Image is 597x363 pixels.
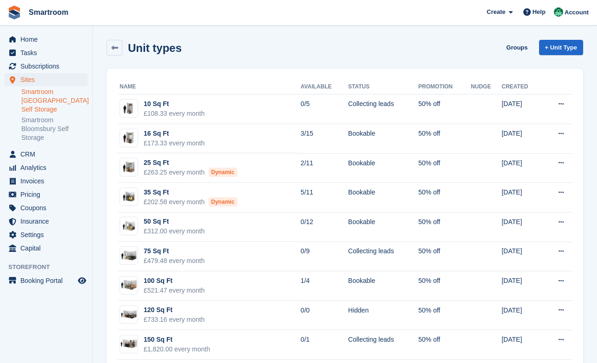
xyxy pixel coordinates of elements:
[348,80,418,94] th: Status
[144,226,205,236] div: £312.00 every month
[348,300,418,330] td: Hidden
[301,94,348,124] td: 0/5
[5,215,88,228] a: menu
[5,274,88,287] a: menu
[5,33,88,46] a: menu
[5,46,88,59] a: menu
[144,286,205,295] div: £521.47 every month
[120,337,138,350] img: 150-sqft-unit.jpg
[418,80,470,94] th: Promotion
[120,278,138,292] img: 100-sqft-unit.jpg
[418,94,470,124] td: 50% off
[5,148,88,161] a: menu
[418,330,470,360] td: 50% off
[20,73,76,86] span: Sites
[418,271,470,301] td: 50% off
[20,188,76,201] span: Pricing
[348,124,418,154] td: Bookable
[120,102,138,115] img: 10-sqft-unit.jpg
[7,6,21,19] img: stora-icon-8386f47178a22dfd0bd8f6a31ec36ba5ce8667c1dd55bd0f319d3a0aa187defe.svg
[144,99,205,109] div: 10 Sq Ft
[418,300,470,330] td: 50% off
[502,242,542,271] td: [DATE]
[5,242,88,255] a: menu
[209,168,237,177] div: Dynamic
[348,242,418,271] td: Collecting leads
[120,308,138,321] img: 125-sqft-unit.jpg
[120,190,138,204] img: 35-sqft-unit.jpg
[25,5,72,20] a: Smartroom
[20,242,76,255] span: Capital
[533,7,546,17] span: Help
[209,197,237,207] div: Dynamic
[120,161,138,174] img: 25-sqft-unit.jpg
[120,131,138,144] img: 15-sqft-unit.jpg
[502,40,531,55] a: Groups
[20,201,76,214] span: Coupons
[144,315,205,325] div: £733.16 every month
[5,188,88,201] a: menu
[487,7,505,17] span: Create
[144,256,205,266] div: £479.48 every month
[301,80,348,94] th: Available
[144,197,237,207] div: £202.58 every month
[418,153,470,183] td: 50% off
[502,300,542,330] td: [DATE]
[20,161,76,174] span: Analytics
[348,330,418,360] td: Collecting leads
[144,217,205,226] div: 50 Sq Ft
[144,305,205,315] div: 120 Sq Ft
[5,228,88,241] a: menu
[144,246,205,256] div: 75 Sq Ft
[554,7,563,17] img: Jacob Gabriel
[120,249,138,263] img: 75-sqft-unit.jpg
[76,275,88,286] a: Preview store
[348,213,418,242] td: Bookable
[418,183,470,213] td: 50% off
[20,274,76,287] span: Booking Portal
[144,344,210,354] div: £1,820.00 every month
[418,242,470,271] td: 50% off
[418,124,470,154] td: 50% off
[301,300,348,330] td: 0/0
[5,201,88,214] a: menu
[128,42,182,54] h2: Unit types
[5,175,88,188] a: menu
[20,33,76,46] span: Home
[20,175,76,188] span: Invoices
[539,40,583,55] a: + Unit Type
[502,271,542,301] td: [DATE]
[565,8,589,17] span: Account
[20,60,76,73] span: Subscriptions
[348,94,418,124] td: Collecting leads
[301,271,348,301] td: 1/4
[301,330,348,360] td: 0/1
[8,263,92,272] span: Storefront
[120,219,138,233] img: 50-sqft-unit.jpg
[144,188,237,197] div: 35 Sq Ft
[118,80,301,94] th: Name
[20,228,76,241] span: Settings
[471,80,502,94] th: Nudge
[502,124,542,154] td: [DATE]
[21,116,88,142] a: Smartroom Bloomsbury Self Storage
[144,129,205,138] div: 16 Sq Ft
[502,183,542,213] td: [DATE]
[502,153,542,183] td: [DATE]
[144,168,237,177] div: £263.25 every month
[502,80,542,94] th: Created
[5,73,88,86] a: menu
[301,153,348,183] td: 2/11
[21,88,88,114] a: Smartroom [GEOGRAPHIC_DATA] Self Storage
[502,330,542,360] td: [DATE]
[20,148,76,161] span: CRM
[502,213,542,242] td: [DATE]
[20,215,76,228] span: Insurance
[348,271,418,301] td: Bookable
[502,94,542,124] td: [DATE]
[301,242,348,271] td: 0/9
[144,276,205,286] div: 100 Sq Ft
[301,213,348,242] td: 0/12
[5,161,88,174] a: menu
[144,335,210,344] div: 150 Sq Ft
